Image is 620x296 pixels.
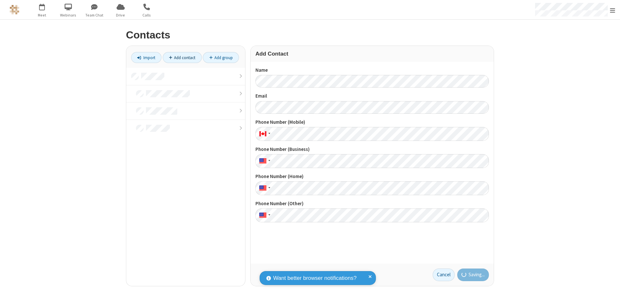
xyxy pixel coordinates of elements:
[10,5,19,15] img: QA Selenium DO NOT DELETE OR CHANGE
[255,92,489,100] label: Email
[108,12,133,18] span: Drive
[433,269,455,281] a: Cancel
[255,173,489,180] label: Phone Number (Home)
[203,52,239,63] a: Add group
[255,119,489,126] label: Phone Number (Mobile)
[255,127,272,141] div: Canada: + 1
[126,29,494,41] h2: Contacts
[82,12,107,18] span: Team Chat
[255,146,489,153] label: Phone Number (Business)
[255,200,489,207] label: Phone Number (Other)
[255,51,489,57] h3: Add Contact
[163,52,202,63] a: Add contact
[273,274,356,282] span: Want better browser notifications?
[457,269,489,281] button: Saving...
[30,12,54,18] span: Meet
[255,67,489,74] label: Name
[131,52,161,63] a: Import
[255,181,272,195] div: United States: + 1
[56,12,80,18] span: Webinars
[469,271,485,279] span: Saving...
[135,12,159,18] span: Calls
[255,154,272,168] div: United States: + 1
[255,208,272,222] div: United States: + 1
